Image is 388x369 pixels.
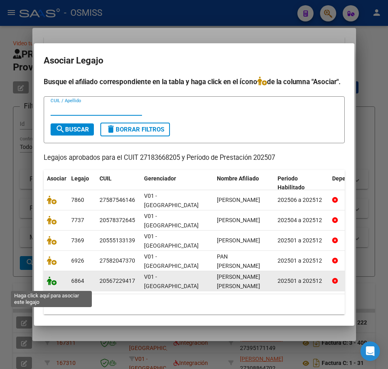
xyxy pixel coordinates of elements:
mat-icon: search [55,124,65,134]
datatable-header-cell: Gerenciador [141,170,214,197]
datatable-header-cell: Periodo Habilitado [274,170,329,197]
datatable-header-cell: Nombre Afiliado [214,170,274,197]
span: Buscar [55,126,89,133]
div: 27587546146 [100,195,135,205]
div: 20578372645 [100,216,135,225]
span: 6864 [71,278,84,284]
span: Dependencia [332,175,366,182]
div: 5 registros [44,294,345,314]
span: 6926 [71,257,84,264]
span: TOBARES MIRKO BENJAMIN [217,237,260,244]
span: V01 - [GEOGRAPHIC_DATA] [144,233,199,249]
span: V01 - [GEOGRAPHIC_DATA] [144,213,199,229]
div: 202501 a 202512 [278,256,326,265]
div: Open Intercom Messenger [360,341,380,361]
span: V01 - [GEOGRAPHIC_DATA] [144,193,199,208]
div: 27582047370 [100,256,135,265]
datatable-header-cell: CUIL [96,170,141,197]
span: Nombre Afiliado [217,175,259,182]
span: HELMERT CASIRES JESUS ROBERTO VALENTINO [217,274,260,289]
div: 20555133139 [100,236,135,245]
button: Buscar [51,123,94,136]
div: 20567229417 [100,276,135,286]
mat-icon: delete [106,124,116,134]
span: PAN CARRIZO FRANCESCA [217,253,260,269]
button: Borrar Filtros [100,123,170,136]
span: Asociar [47,175,66,182]
h2: Asociar Legajo [44,53,345,68]
div: 202501 a 202512 [278,236,326,245]
p: Legajos aprobados para el CUIT 27183668205 y Período de Prestación 202507 [44,153,345,163]
span: CUIL [100,175,112,182]
datatable-header-cell: Asociar [44,170,68,197]
h4: Busque el afiliado correspondiente en la tabla y haga click en el ícono de la columna "Asociar". [44,76,345,87]
span: V01 - [GEOGRAPHIC_DATA] [144,253,199,269]
span: 7369 [71,237,84,244]
span: SARABIA RODRIGO [217,217,260,223]
span: Periodo Habilitado [278,175,305,191]
span: 7860 [71,197,84,203]
div: 202501 a 202512 [278,276,326,286]
span: Legajo [71,175,89,182]
span: VALLEJOS MORENA CATALINA [217,197,260,203]
span: 7737 [71,217,84,223]
datatable-header-cell: Legajo [68,170,96,197]
div: 202504 a 202512 [278,216,326,225]
div: 202506 a 202512 [278,195,326,205]
span: Borrar Filtros [106,126,164,133]
span: Gerenciador [144,175,176,182]
span: V01 - [GEOGRAPHIC_DATA] [144,274,199,289]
